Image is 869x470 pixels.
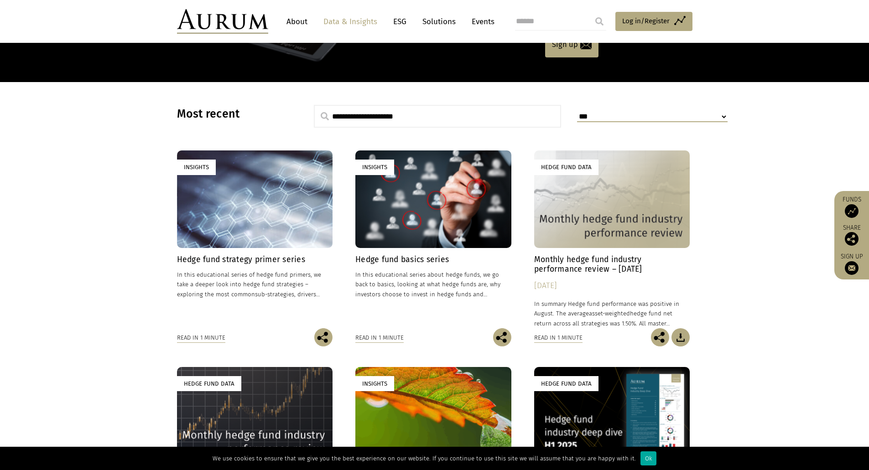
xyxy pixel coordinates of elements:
[589,310,630,317] span: asset-weighted
[839,196,864,218] a: Funds
[177,160,216,175] div: Insights
[177,107,291,121] h3: Most recent
[355,333,404,343] div: Read in 1 minute
[255,291,294,298] span: sub-strategies
[534,150,690,328] a: Hedge Fund Data Monthly hedge fund industry performance review – [DATE] [DATE] In summary Hedge f...
[418,13,460,30] a: Solutions
[177,9,268,34] img: Aurum
[622,15,670,26] span: Log in/Register
[839,225,864,246] div: Share
[355,255,511,264] h4: Hedge fund basics series
[671,328,690,346] img: Download Article
[534,279,690,292] div: [DATE]
[839,253,864,275] a: Sign up
[845,261,859,275] img: Sign up to our newsletter
[355,376,394,391] div: Insights
[615,12,692,31] a: Log in/Register
[177,270,333,299] p: In this educational series of hedge fund primers, we take a deeper look into hedge fund strategie...
[321,112,329,120] img: search.svg
[177,376,241,391] div: Hedge Fund Data
[845,232,859,246] img: Share this post
[177,333,225,343] div: Read in 1 minute
[355,150,511,328] a: Insights Hedge fund basics series In this educational series about hedge funds, we go back to bas...
[282,13,312,30] a: About
[355,270,511,299] p: In this educational series about hedge funds, we go back to basics, looking at what hedge funds a...
[534,160,598,175] div: Hedge Fund Data
[355,160,394,175] div: Insights
[590,12,609,31] input: Submit
[534,255,690,274] h4: Monthly hedge fund industry performance review – [DATE]
[493,328,511,346] img: Share this post
[651,328,669,346] img: Share this post
[845,204,859,218] img: Access Funds
[580,41,592,49] img: email-icon
[467,13,494,30] a: Events
[389,13,411,30] a: ESG
[177,255,333,264] h4: Hedge fund strategy primer series
[640,451,656,465] div: Ok
[534,333,583,343] div: Read in 1 minute
[314,328,333,346] img: Share this post
[319,13,382,30] a: Data & Insights
[545,32,598,57] a: Sign up
[177,150,333,328] a: Insights Hedge fund strategy primer series In this educational series of hedge fund primers, we t...
[534,299,690,328] p: In summary Hedge fund performance was positive in August. The average hedge fund net return acros...
[534,376,598,391] div: Hedge Fund Data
